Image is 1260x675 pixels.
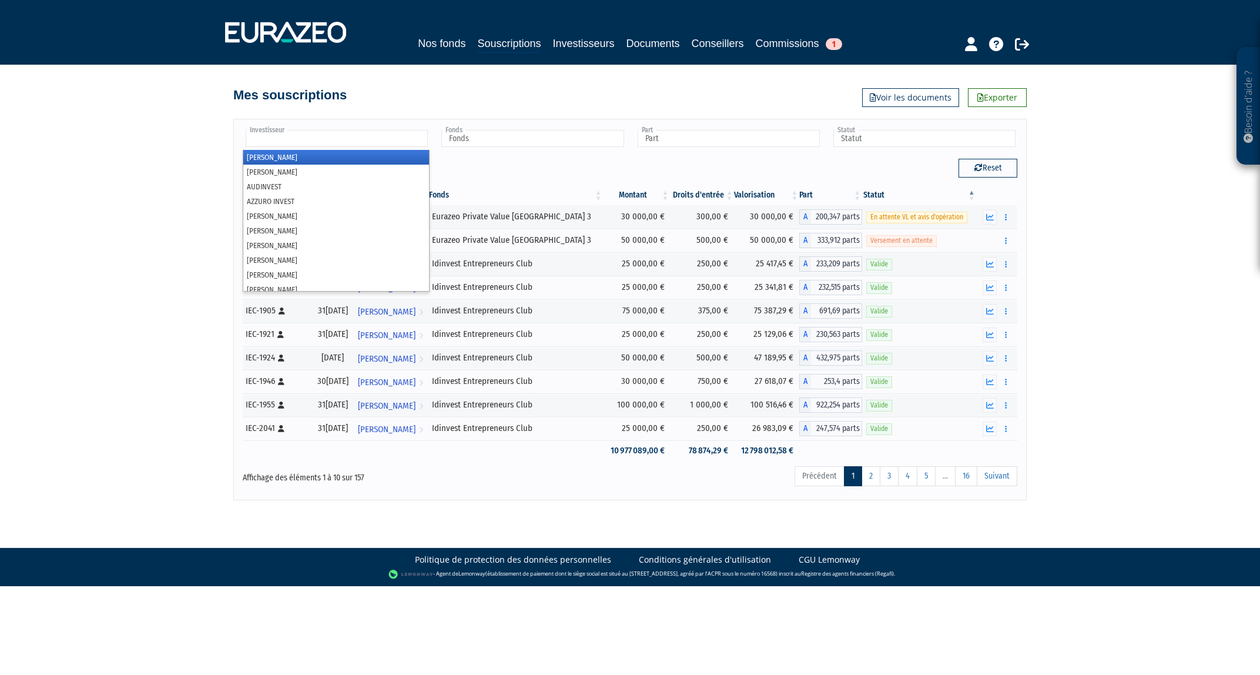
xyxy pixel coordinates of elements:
td: 75 000,00 € [603,299,670,323]
td: 750,00 € [671,370,735,393]
a: 16 [955,466,977,486]
span: Valide [866,282,892,293]
span: Valide [866,400,892,411]
img: 1732889491-logotype_eurazeo_blanc_rvb.png [225,22,346,43]
li: [PERSON_NAME] [243,223,429,238]
a: [PERSON_NAME] [353,393,428,417]
a: Nos fonds [418,35,465,52]
div: Eurazeo Private Value [GEOGRAPHIC_DATA] 3 [432,234,599,246]
td: 375,00 € [671,299,735,323]
span: 233,209 parts [811,256,862,272]
li: [PERSON_NAME] [243,268,429,282]
div: 31[DATE] [316,422,349,435]
div: A - Idinvest Entrepreneurs Club [799,397,862,413]
div: Affichage des éléments 1 à 10 sur 157 [243,465,555,484]
a: Conseillers [692,35,744,52]
td: 1 000,00 € [671,393,735,417]
a: Suivant [977,466,1017,486]
td: 27 618,07 € [734,370,799,393]
a: [PERSON_NAME] [353,370,428,393]
th: Montant: activer pour trier la colonne par ordre croissant [603,185,670,205]
td: 25 000,00 € [603,417,670,440]
a: 2 [862,466,880,486]
td: 26 983,09 € [734,417,799,440]
span: A [799,374,811,389]
div: 31[DATE] [316,328,349,340]
td: 75 387,29 € [734,299,799,323]
i: [Français] Personne physique [278,402,284,409]
td: 25 341,81 € [734,276,799,299]
span: 691,69 parts [811,303,862,319]
a: [PERSON_NAME] [353,323,428,346]
li: AUDINVEST [243,179,429,194]
div: Idinvest Entrepreneurs Club [432,258,599,270]
td: 50 000,00 € [603,229,670,252]
td: 250,00 € [671,252,735,276]
td: 25 129,06 € [734,323,799,346]
span: A [799,397,811,413]
td: 25 000,00 € [603,323,670,346]
div: A - Idinvest Entrepreneurs Club [799,374,862,389]
span: [PERSON_NAME] [358,419,415,440]
span: A [799,421,811,436]
a: 1 [844,466,862,486]
span: A [799,350,811,366]
i: Voir l'investisseur [419,325,423,346]
span: 247,574 parts [811,421,862,436]
i: Voir l'investisseur [419,301,423,323]
span: [PERSON_NAME] [358,301,415,323]
div: Idinvest Entrepreneurs Club [432,281,599,293]
li: [PERSON_NAME] [243,253,429,268]
th: Statut : activer pour trier la colonne par ordre d&eacute;croissant [862,185,977,205]
span: En attente VL et avis d'opération [866,212,967,223]
div: Idinvest Entrepreneurs Club [432,399,599,411]
div: 31[DATE] [316,399,349,411]
span: 230,563 parts [811,327,862,342]
td: 50 000,00 € [603,346,670,370]
td: 30 000,00 € [603,370,670,393]
td: 300,00 € [671,205,735,229]
span: A [799,327,811,342]
li: [PERSON_NAME] [243,282,429,297]
td: 30 000,00 € [603,205,670,229]
button: Reset [959,159,1017,178]
div: Idinvest Entrepreneurs Club [432,328,599,340]
a: Documents [626,35,680,52]
div: IEC-1921 [246,328,308,340]
th: Part: activer pour trier la colonne par ordre croissant [799,185,862,205]
a: Exporter [968,88,1027,107]
a: [PERSON_NAME] [353,346,428,370]
div: 31[DATE] [316,305,349,317]
div: A - Eurazeo Private Value Europe 3 [799,209,862,225]
span: Valide [866,306,892,317]
td: 250,00 € [671,417,735,440]
i: Voir l'investisseur [419,348,423,370]
a: Lemonway [458,570,485,577]
div: Idinvest Entrepreneurs Club [432,305,599,317]
div: A - Idinvest Entrepreneurs Club [799,350,862,366]
span: Versement en attente [866,235,937,246]
div: - Agent de (établissement de paiement dont le siège social est situé au [STREET_ADDRESS], agréé p... [12,569,1248,580]
a: 4 [898,466,917,486]
td: 47 189,95 € [734,346,799,370]
i: [Français] Personne physique [277,331,284,338]
span: [PERSON_NAME] [358,395,415,417]
span: [PERSON_NAME] [358,372,415,393]
div: A - Idinvest Entrepreneurs Club [799,303,862,319]
div: IEC-1924 [246,352,308,364]
span: 253,4 parts [811,374,862,389]
td: 78 874,29 € [671,440,735,461]
td: 10 977 089,00 € [603,440,670,461]
span: [PERSON_NAME] [358,348,415,370]
td: 12 798 012,58 € [734,440,799,461]
span: [PERSON_NAME] [358,325,415,346]
a: 3 [880,466,899,486]
a: Investisseurs [552,35,614,52]
td: 100 000,00 € [603,393,670,417]
span: A [799,233,811,248]
div: 30[DATE] [316,375,349,387]
td: 100 516,46 € [734,393,799,417]
a: 5 [917,466,936,486]
i: [Français] Personne physique [278,425,284,432]
span: Valide [866,353,892,364]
